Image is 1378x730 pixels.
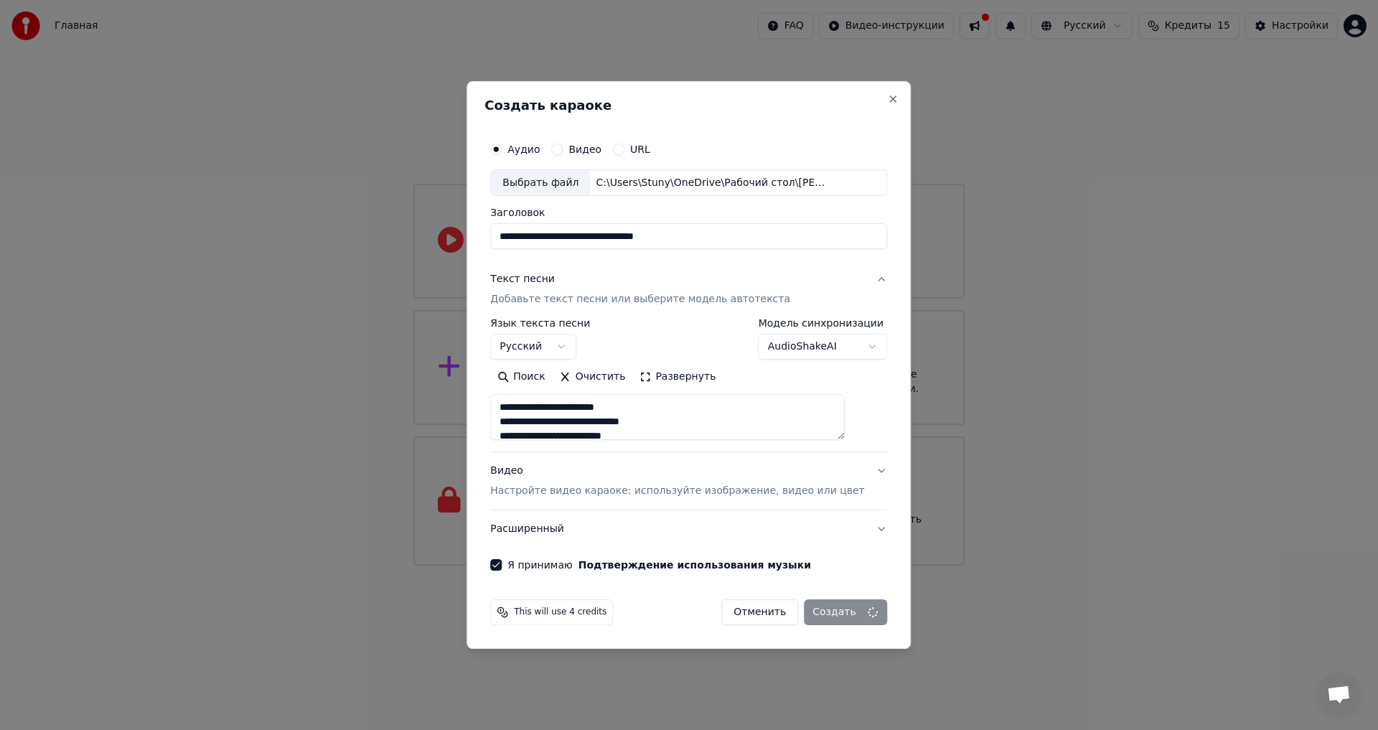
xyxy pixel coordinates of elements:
[507,144,540,154] label: Аудио
[490,453,887,510] button: ВидеоНастройте видео караоке: используйте изображение, видео или цвет
[632,366,723,389] button: Развернуть
[490,319,887,452] div: Текст песниДобавьте текст песни или выберите модель автотекста
[490,273,555,287] div: Текст песни
[490,293,790,307] p: Добавьте текст песни или выберите модель автотекста
[578,560,811,570] button: Я принимаю
[630,144,650,154] label: URL
[490,464,864,499] div: Видео
[590,176,834,190] div: C:\Users\Stuny\OneDrive\Рабочий стол\[PERSON_NAME], [PERSON_NAME] - Мольба.mp3
[491,170,590,196] div: Выбрать файл
[568,144,601,154] label: Видео
[490,510,887,548] button: Расширенный
[490,366,552,389] button: Поиск
[759,319,888,329] label: Модель синхронизации
[490,261,887,319] button: Текст песниДобавьте текст песни или выберите модель автотекста
[490,484,864,498] p: Настройте видео караоке: используйте изображение, видео или цвет
[721,599,798,625] button: Отменить
[490,208,887,218] label: Заголовок
[553,366,633,389] button: Очистить
[507,560,811,570] label: Я принимаю
[514,607,606,618] span: This will use 4 credits
[490,319,590,329] label: Язык текста песни
[484,99,893,112] h2: Создать караоке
